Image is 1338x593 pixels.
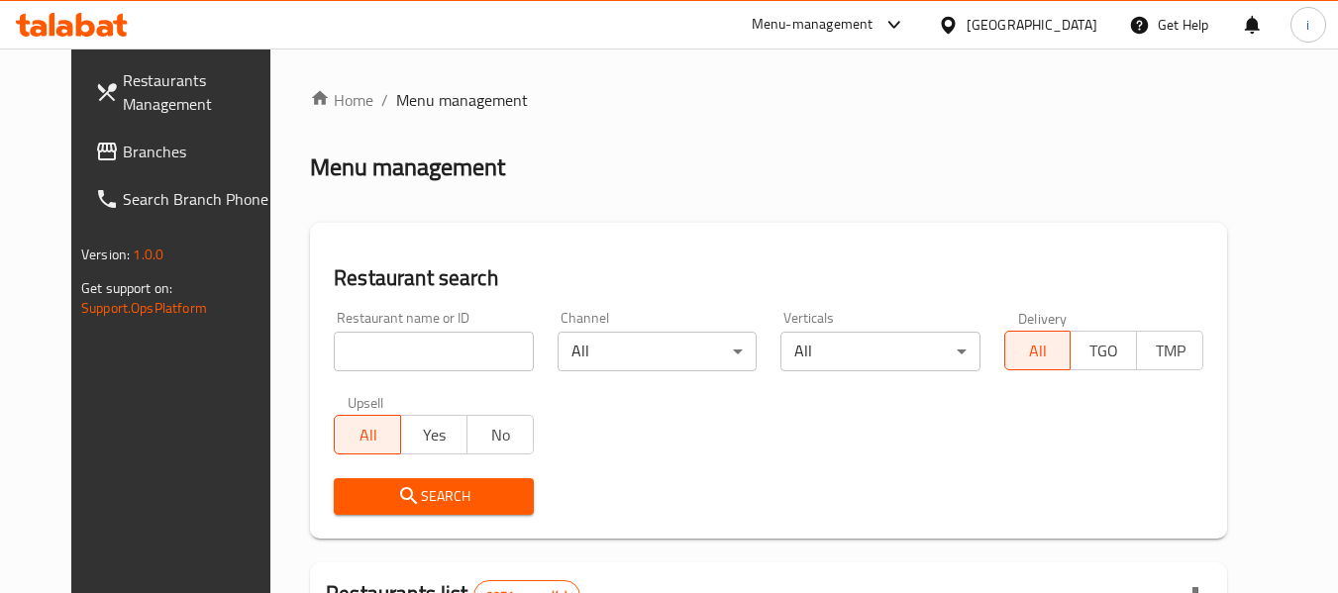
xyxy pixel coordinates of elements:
div: [GEOGRAPHIC_DATA] [967,14,1097,36]
button: All [1004,331,1072,370]
span: TGO [1079,337,1129,365]
a: Restaurants Management [79,56,295,128]
button: Search [334,478,533,515]
a: Branches [79,128,295,175]
span: Menu management [396,88,528,112]
span: Search [350,484,517,509]
div: All [780,332,979,371]
nav: breadcrumb [310,88,1227,112]
button: No [466,415,534,454]
span: No [475,421,526,449]
button: All [334,415,401,454]
h2: Menu management [310,151,505,183]
button: TGO [1070,331,1137,370]
label: Delivery [1018,311,1068,325]
li: / [381,88,388,112]
span: Search Branch Phone [123,187,279,211]
span: TMP [1145,337,1195,365]
a: Support.OpsPlatform [81,295,207,321]
a: Search Branch Phone [79,175,295,223]
span: All [343,421,393,449]
span: Yes [409,421,460,449]
span: Restaurants Management [123,68,279,116]
input: Search for restaurant name or ID.. [334,332,533,371]
span: All [1013,337,1064,365]
span: Get support on: [81,275,172,301]
button: Yes [400,415,467,454]
span: i [1306,14,1309,36]
h2: Restaurant search [334,263,1203,293]
span: Branches [123,140,279,163]
div: Menu-management [752,13,874,37]
span: 1.0.0 [133,242,163,267]
a: Home [310,88,373,112]
button: TMP [1136,331,1203,370]
span: Version: [81,242,130,267]
div: All [558,332,757,371]
label: Upsell [348,395,384,409]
